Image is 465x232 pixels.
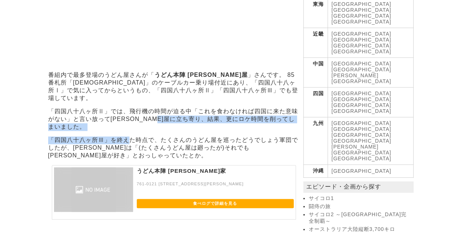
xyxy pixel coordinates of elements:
a: [GEOGRAPHIC_DATA] [332,96,391,102]
a: サイコロ1 [309,195,412,202]
strong: うどん本陣 [PERSON_NAME]屋 [154,72,248,78]
a: [GEOGRAPHIC_DATA] [332,43,391,49]
a: [GEOGRAPHIC_DATA] [332,156,391,161]
a: [GEOGRAPHIC_DATA] [332,19,391,25]
a: [GEOGRAPHIC_DATA] [332,7,391,13]
a: [GEOGRAPHIC_DATA] [332,67,391,72]
a: [GEOGRAPHIC_DATA] [332,31,391,37]
p: 番組内で最多登場のうどん屋さんが「 」さんです。 85番札所「[DEMOGRAPHIC_DATA]」のケーブルカー乗り場付近にあり、「四国八十八ヶ所Ⅰ」で気に入ってからというもの、「四国八十八ヶ... [48,71,300,102]
a: [GEOGRAPHIC_DATA] [332,126,391,132]
img: うどん本陣 山田家 [54,167,133,212]
th: 九州 [303,117,328,165]
a: [PERSON_NAME][GEOGRAPHIC_DATA] [332,144,391,156]
a: [GEOGRAPHIC_DATA] [332,49,391,54]
p: 「四国八十八ヶ所Ⅱ」では、飛行機の時間が迫る中「これを食わなければ四国に来た意味がない」と言い放って[PERSON_NAME]屋に立ち寄り、結果、更にロケ時間を削ってしまいました。 [48,108,300,131]
a: [GEOGRAPHIC_DATA] [332,108,391,114]
p: 761-0121 [STREET_ADDRESS][PERSON_NAME] [137,182,294,193]
a: [GEOGRAPHIC_DATA] [332,102,391,108]
p: エピソード・企画から探す [303,181,414,193]
th: 近畿 [303,28,328,58]
a: [PERSON_NAME][GEOGRAPHIC_DATA] [332,72,391,84]
a: [GEOGRAPHIC_DATA] [332,132,391,138]
a: [GEOGRAPHIC_DATA] [332,37,391,43]
a: [GEOGRAPHIC_DATA] [332,120,391,126]
a: [GEOGRAPHIC_DATA] [332,138,391,144]
a: 食べログで詳細を見る [137,199,294,208]
a: 闘痔の旅 [309,203,412,210]
th: 中国 [303,58,328,88]
a: [GEOGRAPHIC_DATA] [332,61,391,67]
a: サイコロ2 ～[GEOGRAPHIC_DATA]完全制覇～ [309,211,412,225]
a: [GEOGRAPHIC_DATA] [332,90,391,96]
a: [GEOGRAPHIC_DATA] [332,168,391,174]
th: 沖縄 [303,165,328,178]
a: [GEOGRAPHIC_DATA] [332,1,391,7]
p: 「四国八十八ヶ所Ⅲ」を終えた時点で、たくさんのうどん屋を巡ったどうでしょう軍団でしたが、[PERSON_NAME]は「(たくさんうどん屋は廻ったが)それでも[PERSON_NAME]屋が好き」と... [48,136,300,160]
p: うどん本陣 [PERSON_NAME]家 [137,167,294,182]
th: 四国 [303,88,328,117]
a: [GEOGRAPHIC_DATA] [332,13,391,19]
